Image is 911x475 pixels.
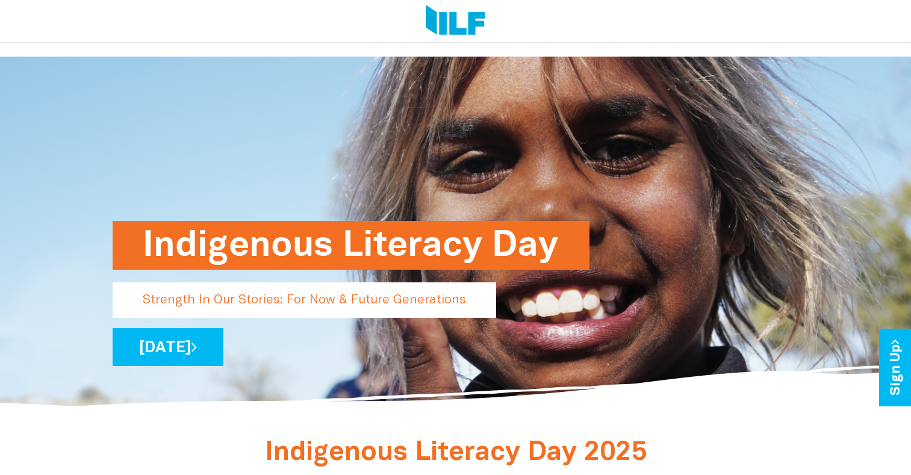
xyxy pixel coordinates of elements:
img: Logo [426,5,485,37]
h1: Indigenous Literacy Day [143,221,559,270]
span: Indigenous Literacy Day 2025 [265,441,647,465]
a: [DATE] [113,328,223,366]
p: Strength In Our Stories: For Now & Future Generations [113,282,496,318]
